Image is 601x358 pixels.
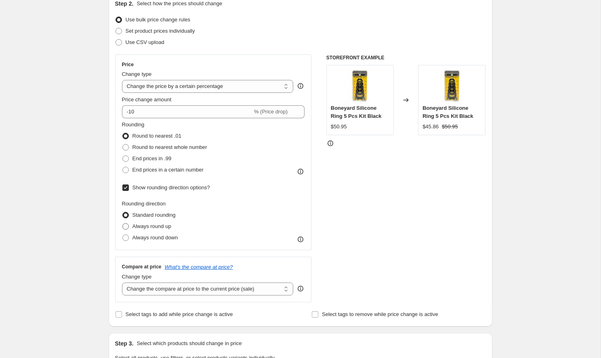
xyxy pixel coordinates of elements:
span: Always round down [132,234,178,241]
span: Round to nearest .01 [132,133,181,139]
img: boneyard_black_5_piece_kit_80x.jpg [344,69,376,102]
div: $45.86 [422,123,439,131]
span: Select tags to add while price change is active [126,311,233,317]
span: End prices in .99 [132,155,172,161]
span: End prices in a certain number [132,167,204,173]
img: boneyard_black_5_piece_kit_80x.jpg [436,69,468,102]
h6: STOREFRONT EXAMPLE [326,54,486,61]
span: Show rounding direction options? [132,184,210,191]
span: Use CSV upload [126,39,164,45]
span: Change type [122,274,152,280]
span: Rounding direction [122,201,166,207]
span: Use bulk price change rules [126,17,190,23]
h3: Price [122,61,134,68]
span: Boneyard Silicone Ring 5 Pcs Kit Black [331,105,382,119]
span: % (Price drop) [254,109,288,115]
span: Price change amount [122,96,172,103]
div: help [296,285,305,293]
span: Boneyard Silicone Ring 5 Pcs Kit Black [422,105,473,119]
input: -15 [122,105,252,118]
h2: Step 3. [115,339,134,348]
p: Select which products should change in price [137,339,242,348]
button: What's the compare at price? [165,264,233,270]
span: Round to nearest whole number [132,144,207,150]
div: help [296,82,305,90]
span: Select tags to remove while price change is active [322,311,438,317]
div: $50.95 [331,123,347,131]
h3: Compare at price [122,264,162,270]
span: Always round up [132,223,171,229]
strike: $50.95 [442,123,458,131]
span: Change type [122,71,152,77]
span: Standard rounding [132,212,176,218]
span: Set product prices individually [126,28,195,34]
span: Rounding [122,121,145,128]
